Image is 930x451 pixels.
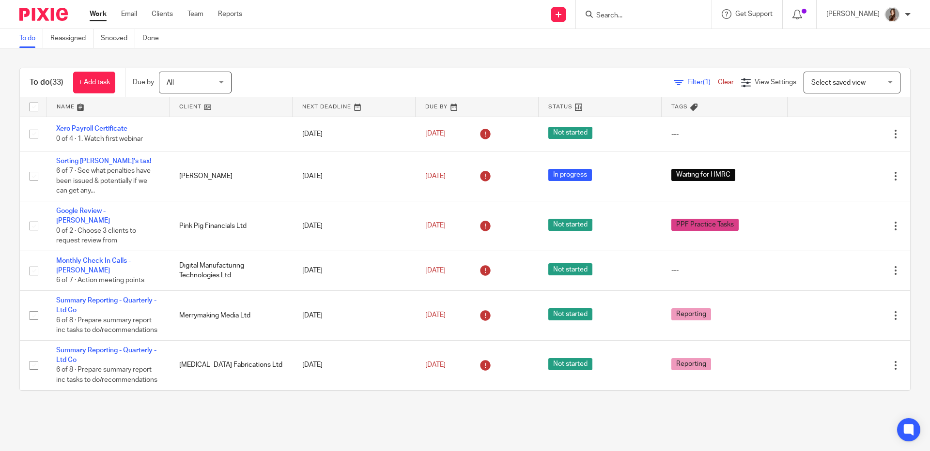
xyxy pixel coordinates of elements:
h1: To do [30,77,63,88]
a: Sorting [PERSON_NAME]'s tax! [56,158,152,165]
span: Waiting for HMRC [671,169,735,181]
a: Summary Reporting - Quarterly - Ltd Co [56,347,156,363]
a: To do [19,29,43,48]
span: Reporting [671,358,711,370]
span: Reporting [671,308,711,320]
span: Filter [687,79,718,86]
span: Not started [548,127,592,139]
p: Due by [133,77,154,87]
span: [DATE] [425,267,446,274]
span: (33) [50,78,63,86]
span: 6 of 8 · Prepare summary report inc tasks to do/recommendations [56,367,157,384]
div: --- [671,266,778,275]
td: [DATE] [293,390,416,440]
td: Merrymaking Media Ltd [170,290,293,340]
td: Digital Manufacturing Technologies Ltd [170,251,293,290]
span: [DATE] [425,361,446,368]
span: 0 of 2 · Choose 3 clients to request review from [56,227,136,244]
span: [DATE] [425,223,446,229]
a: Email [121,9,137,19]
a: Xero Payroll Certificate [56,125,127,132]
td: [MEDICAL_DATA] Fabrications Ltd [170,340,293,390]
a: + Add task [73,72,115,93]
td: [DATE] [293,251,416,290]
a: Work [90,9,107,19]
td: Complement - Osteo & Physio Ltd [170,390,293,440]
img: Pixie [19,8,68,21]
a: Reassigned [50,29,93,48]
span: All [167,79,174,86]
span: Not started [548,263,592,275]
span: (1) [703,79,711,86]
a: Summary Reporting - Quarterly - Ltd Co [56,297,156,314]
td: [PERSON_NAME] [170,151,293,201]
img: 22.png [884,7,900,22]
span: [DATE] [425,312,446,319]
span: 6 of 7 · See what penalties have been issued & potentially if we can get any... [56,168,151,195]
a: Snoozed [101,29,135,48]
span: In progress [548,169,592,181]
a: Team [187,9,203,19]
td: [DATE] [293,340,416,390]
td: [DATE] [293,290,416,340]
input: Search [595,12,682,20]
a: Done [142,29,166,48]
span: [DATE] [425,173,446,180]
div: --- [671,129,778,139]
td: Pink Pig Financials Ltd [170,201,293,251]
td: [DATE] [293,117,416,151]
span: View Settings [755,79,796,86]
span: Get Support [735,11,773,17]
a: Clear [718,79,734,86]
span: 6 of 7 · Action meeting points [56,277,144,284]
span: Not started [548,308,592,320]
p: [PERSON_NAME] [826,9,880,19]
a: Reports [218,9,242,19]
span: PPF Practice Tasks [671,219,739,231]
span: 6 of 8 · Prepare summary report inc tasks to do/recommendations [56,317,157,334]
span: Not started [548,358,592,370]
td: [DATE] [293,201,416,251]
span: [DATE] [425,131,446,137]
a: Clients [152,9,173,19]
td: [DATE] [293,151,416,201]
span: Tags [671,104,688,109]
a: Monthly Check In Calls - [PERSON_NAME] [56,257,131,274]
span: Select saved view [811,79,866,86]
a: Google Review - [PERSON_NAME] [56,208,110,224]
span: 0 of 4 · 1. Watch first webinar [56,135,143,142]
span: Not started [548,219,592,231]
